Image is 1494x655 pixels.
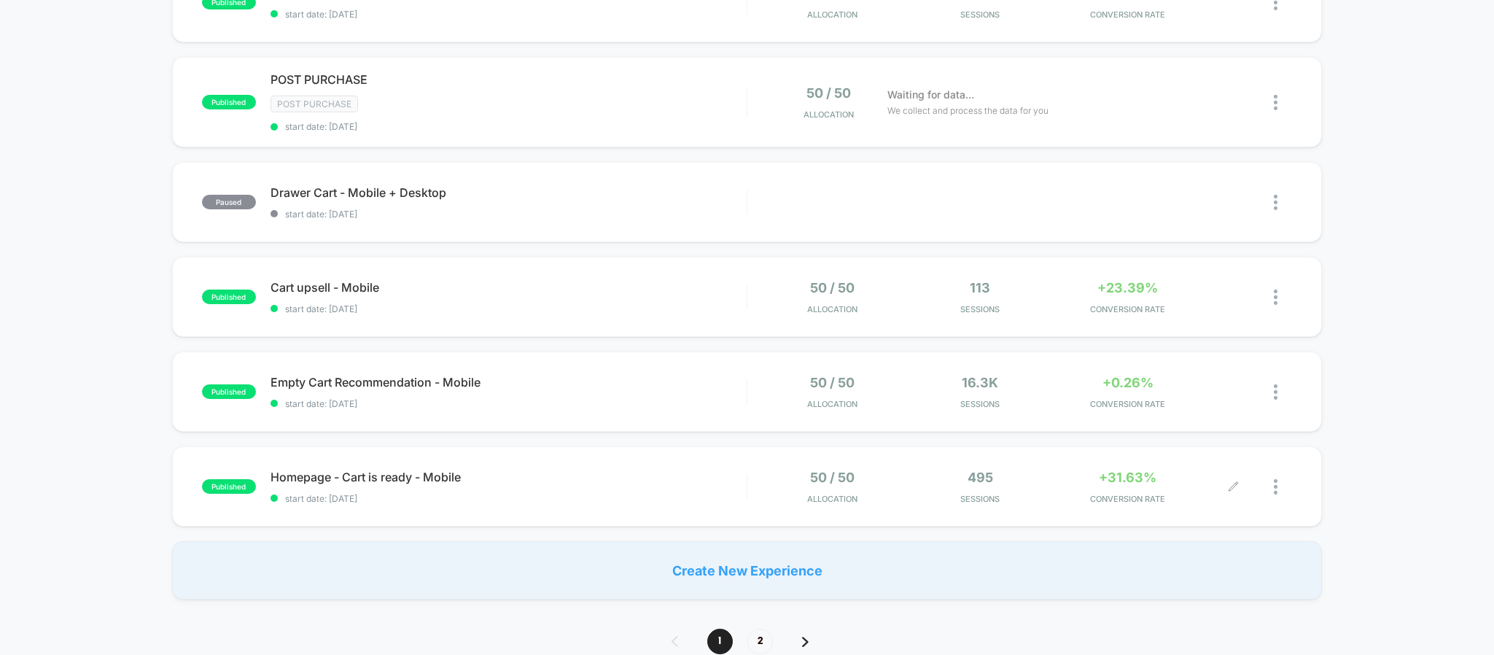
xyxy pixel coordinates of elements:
span: 2 [747,629,773,654]
span: published [202,95,256,109]
span: POST PURCHASE [271,72,747,87]
span: Homepage - Cart is ready - Mobile [271,470,747,484]
span: Drawer Cart - Mobile + Desktop [271,185,747,200]
span: Post Purchase [271,96,358,112]
span: 16.3k [962,375,998,390]
img: close [1274,290,1277,305]
div: Create New Experience [172,541,1323,600]
span: 50 / 50 [810,470,855,485]
span: Waiting for data... [887,87,974,103]
img: close [1274,384,1277,400]
span: Allocation [807,304,857,314]
span: start date: [DATE] [271,398,747,409]
span: Sessions [910,9,1051,20]
span: Sessions [910,304,1051,314]
span: Allocation [807,399,857,409]
span: published [202,290,256,304]
span: Allocation [804,109,854,120]
img: close [1274,195,1277,210]
span: 50 / 50 [810,280,855,295]
span: start date: [DATE] [271,9,747,20]
span: We collect and process the data for you [887,104,1048,117]
span: +23.39% [1097,280,1158,295]
span: CONVERSION RATE [1057,494,1198,504]
span: CONVERSION RATE [1057,399,1198,409]
span: Sessions [910,494,1051,504]
span: 495 [968,470,993,485]
span: Sessions [910,399,1051,409]
span: published [202,479,256,494]
span: start date: [DATE] [271,121,747,132]
img: pagination forward [802,637,809,647]
span: 1 [707,629,733,654]
span: Empty Cart Recommendation - Mobile [271,375,747,389]
span: Allocation [807,494,857,504]
img: close [1274,95,1277,110]
span: +31.63% [1099,470,1156,485]
span: Allocation [807,9,857,20]
span: published [202,384,256,399]
span: 50 / 50 [806,85,851,101]
span: start date: [DATE] [271,303,747,314]
span: Cart upsell - Mobile [271,280,747,295]
span: CONVERSION RATE [1057,304,1198,314]
span: 113 [970,280,990,295]
span: CONVERSION RATE [1057,9,1198,20]
img: close [1274,479,1277,495]
span: paused [202,195,256,209]
span: start date: [DATE] [271,493,747,504]
span: start date: [DATE] [271,209,747,220]
span: +0.26% [1102,375,1153,390]
span: 50 / 50 [810,375,855,390]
